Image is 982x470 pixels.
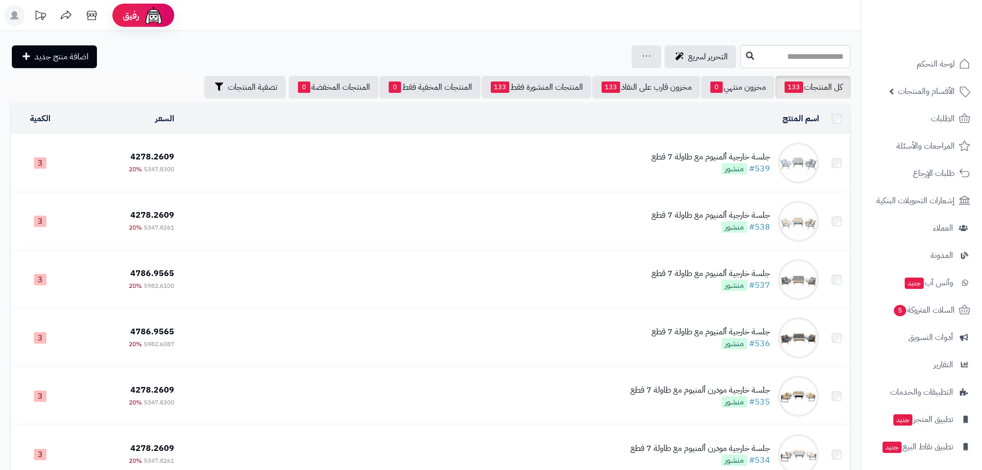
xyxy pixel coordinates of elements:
[930,248,953,263] span: المدونة
[481,76,591,99] a: المنتجات المنشورة فقط133
[129,398,142,407] span: 20%
[130,209,174,221] span: 4278.2609
[630,443,770,455] div: جلسة خارجية مودرن ألمنيوم مع طاولة 7 قطع
[228,81,277,93] span: تصفية المنتجات
[630,384,770,396] div: جلسة خارجية مودرن ألمنيوم مع طاولة 7 قطع
[890,385,953,399] span: التطبيقات والخدمات
[12,45,97,68] a: اضافة منتج جديد
[144,165,174,174] span: 5347.8300
[868,188,976,213] a: إشعارات التحويلات البنكية
[129,223,142,232] span: 20%
[749,396,770,408] a: #535
[933,221,953,235] span: العملاء
[129,165,142,174] span: 20%
[868,134,976,158] a: المراجعات والأسئلة
[204,76,286,99] button: تصفية المنتجات
[868,298,976,322] a: السلات المتروكة5
[905,278,924,289] span: جديد
[701,76,774,99] a: مخزون منتهي0
[783,112,819,125] a: اسم المنتج
[664,45,736,68] a: التحرير لسريع
[722,221,747,233] span: منشور
[749,279,770,291] a: #537
[868,352,976,377] a: التقارير
[34,274,46,285] span: 3
[749,454,770,466] a: #534
[688,51,728,63] span: التحرير لسريع
[155,112,174,125] a: السعر
[898,84,955,99] span: الأقسام والمنتجات
[778,317,819,359] img: جلسة خارجية ألمنيوم مع طاولة 7 قطع
[881,440,953,454] span: تطبيق نقاط البيع
[868,52,976,76] a: لوحة التحكم
[592,76,700,99] a: مخزون قارب على النفاذ133
[934,358,953,372] span: التقارير
[722,163,747,174] span: منشور
[785,82,803,93] span: 133
[892,412,953,427] span: تطبيق المتجر
[143,5,164,26] img: ai-face.png
[652,151,770,163] div: جلسة خارجية ألمنيوم مع طاولة 7 قطع
[602,82,620,93] span: 133
[144,223,174,232] span: 5347.8261
[34,449,46,460] span: 3
[912,27,972,49] img: logo-2.png
[722,455,747,466] span: منشور
[868,407,976,432] a: تطبيق المتجرجديد
[868,161,976,186] a: طلبات الإرجاع
[749,163,770,175] a: #539
[868,216,976,240] a: العملاء
[130,442,174,455] span: 4278.2609
[144,281,174,290] span: 5982.6100
[129,339,142,349] span: 20%
[129,281,142,290] span: 20%
[778,142,819,184] img: جلسة خارجية ألمنيوم مع طاولة 7 قطع
[34,391,46,402] span: 3
[34,157,46,169] span: 3
[130,267,174,280] span: 4786.9565
[710,82,723,93] span: 0
[778,376,819,417] img: جلسة خارجية مودرن ألمنيوم مع طاولة 7 قطع
[876,193,955,208] span: إشعارات التحويلات البنكية
[913,166,955,181] span: طلبات الإرجاع
[289,76,378,99] a: المنتجات المخفضة0
[652,209,770,221] div: جلسة خارجية ألمنيوم مع طاولة 7 قطع
[868,106,976,131] a: الطلبات
[893,414,912,426] span: جديد
[778,259,819,300] img: جلسة خارجية ألمنيوم مع طاولة 7 قطع
[298,82,310,93] span: 0
[749,221,770,233] a: #538
[722,280,747,291] span: منشور
[130,326,174,338] span: 4786.9565
[722,338,747,349] span: منشور
[34,332,46,344] span: 3
[491,82,509,93] span: 133
[868,434,976,459] a: تطبيق نقاط البيعجديد
[722,396,747,408] span: منشور
[896,139,955,153] span: المراجعات والأسئلة
[30,112,51,125] a: الكمية
[652,268,770,280] div: جلسة خارجية ألمنيوم مع طاولة 7 قطع
[904,275,953,290] span: وآتس آب
[775,76,851,99] a: كل المنتجات133
[868,270,976,295] a: وآتس آبجديد
[35,51,89,63] span: اضافة منتج جديد
[778,201,819,242] img: جلسة خارجية ألمنيوم مع طاولة 7 قطع
[883,442,902,453] span: جديد
[144,456,174,465] span: 5347.8261
[917,57,955,71] span: لوحة التحكم
[894,305,906,316] span: 5
[749,337,770,350] a: #536
[130,151,174,163] span: 4278.2609
[893,303,955,317] span: السلات المتروكة
[129,456,142,465] span: 20%
[144,339,174,349] span: 5982.6087
[27,5,53,28] a: تحديثات المنصة
[379,76,480,99] a: المنتجات المخفية فقط0
[652,326,770,338] div: جلسة خارجية ألمنيوم مع طاولة 7 قطع
[34,216,46,227] span: 3
[868,325,976,350] a: أدوات التسويق
[931,111,955,126] span: الطلبات
[130,384,174,396] span: 4278.2609
[389,82,401,93] span: 0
